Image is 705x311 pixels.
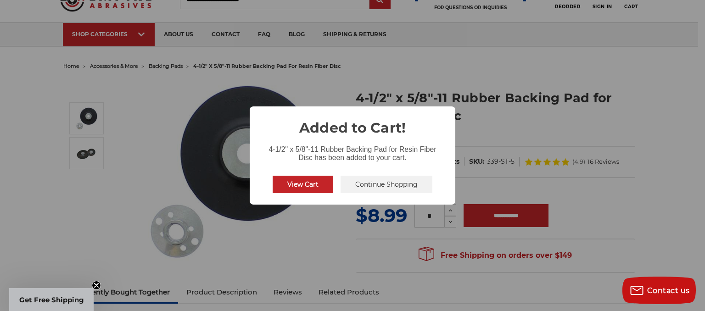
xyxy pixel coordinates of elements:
[92,281,101,290] button: Close teaser
[647,286,690,295] span: Contact us
[19,295,84,304] span: Get Free Shipping
[250,138,455,164] div: 4-1/2" x 5/8"-11 Rubber Backing Pad for Resin Fiber Disc has been added to your cart.
[341,176,432,193] button: Continue Shopping
[622,277,696,304] button: Contact us
[250,106,455,138] h2: Added to Cart!
[273,176,333,193] button: View Cart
